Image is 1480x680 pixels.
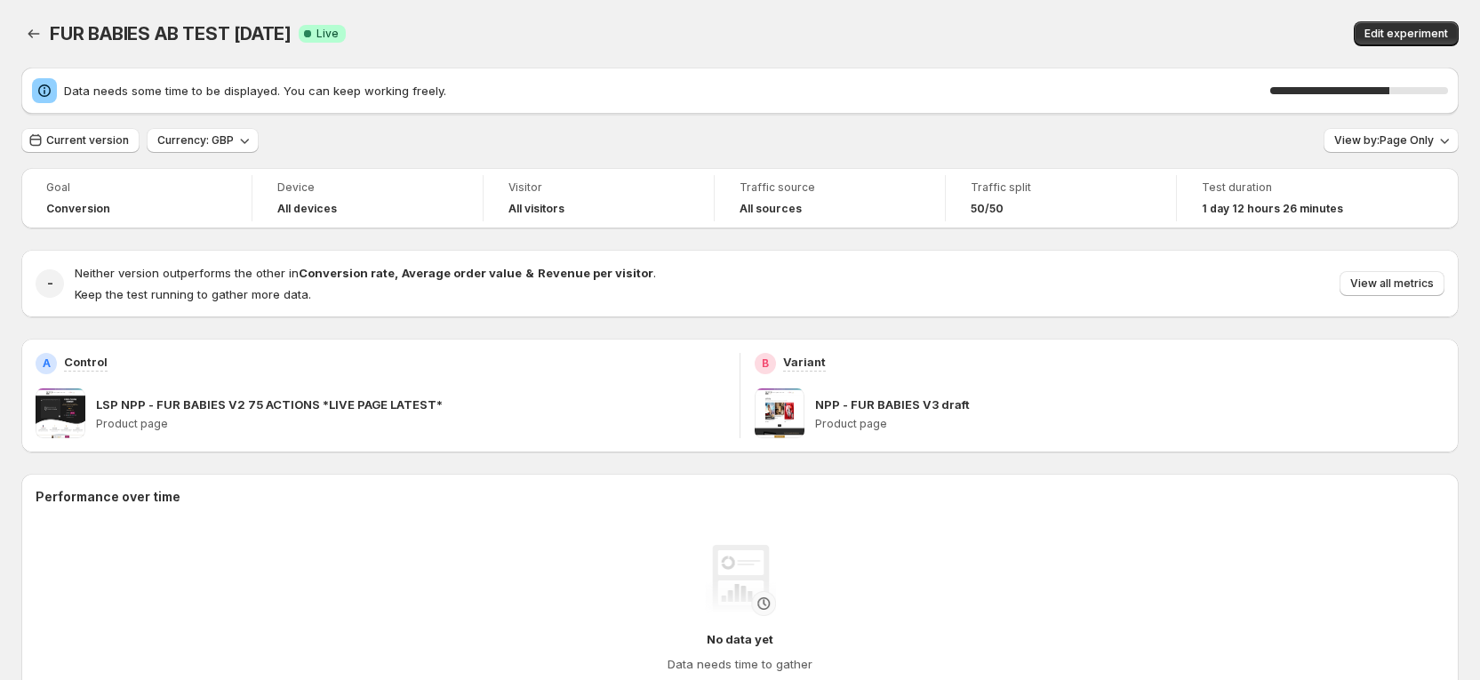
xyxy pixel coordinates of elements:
span: Conversion [46,202,110,216]
p: Variant [783,353,826,371]
span: Keep the test running to gather more data. [75,287,311,301]
button: View by:Page Only [1324,128,1459,153]
img: NPP - FUR BABIES V3 draft [755,388,804,438]
h4: All visitors [508,202,564,216]
p: Control [64,353,108,371]
p: NPP - FUR BABIES V3 draft [815,396,970,413]
img: No data yet [705,545,776,616]
p: Product page [815,417,1444,431]
a: Traffic sourceAll sources [740,179,920,218]
strong: Conversion rate [299,266,395,280]
a: Traffic split50/50 [971,179,1151,218]
span: View by: Page Only [1334,133,1434,148]
h4: Data needs time to gather [668,655,812,673]
button: Current version [21,128,140,153]
span: Test duration [1202,180,1383,195]
span: Goal [46,180,227,195]
span: Currency: GBP [157,133,234,148]
h2: Performance over time [36,488,1444,506]
span: Traffic split [971,180,1151,195]
span: FUR BABIES AB TEST [DATE] [50,23,292,44]
a: GoalConversion [46,179,227,218]
strong: Revenue per visitor [538,266,653,280]
span: View all metrics [1350,276,1434,291]
span: Visitor [508,180,689,195]
button: Back [21,21,46,46]
a: VisitorAll visitors [508,179,689,218]
a: DeviceAll devices [277,179,458,218]
span: Device [277,180,458,195]
strong: & [525,266,534,280]
p: Product page [96,417,725,431]
a: Test duration1 day 12 hours 26 minutes [1202,179,1383,218]
img: LSP NPP - FUR BABIES V2 75 ACTIONS *LIVE PAGE LATEST* [36,388,85,438]
h4: All devices [277,202,337,216]
h4: All sources [740,202,802,216]
button: Edit experiment [1354,21,1459,46]
span: Live [316,27,339,41]
span: 1 day 12 hours 26 minutes [1202,202,1343,216]
button: Currency: GBP [147,128,259,153]
span: 50/50 [971,202,1004,216]
span: Edit experiment [1364,27,1448,41]
h2: A [43,356,51,371]
h2: B [762,356,769,371]
button: View all metrics [1340,271,1444,296]
strong: Average order value [402,266,522,280]
span: Traffic source [740,180,920,195]
h2: - [47,275,53,292]
span: Data needs some time to be displayed. You can keep working freely. [64,82,1270,100]
strong: , [395,266,398,280]
span: Current version [46,133,129,148]
p: LSP NPP - FUR BABIES V2 75 ACTIONS *LIVE PAGE LATEST* [96,396,443,413]
h4: No data yet [707,630,773,648]
span: Neither version outperforms the other in . [75,266,656,280]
